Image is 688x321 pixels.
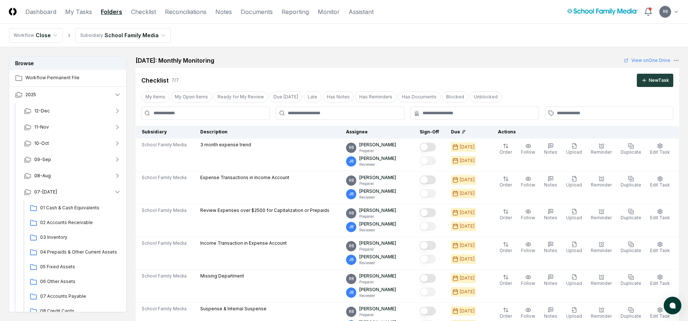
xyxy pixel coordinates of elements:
span: Order [500,280,512,286]
a: 07 Accounts Payable [27,290,121,303]
span: Notes [544,280,557,286]
span: Order [500,182,512,188]
p: [PERSON_NAME] [359,174,396,181]
button: Follow [519,240,537,255]
button: Follow [519,306,537,321]
a: View onOne Drive [624,57,670,64]
div: [DATE] [460,144,474,150]
span: Upload [566,182,582,188]
span: 08-Aug [34,172,51,179]
span: RB [349,178,354,183]
span: 08 Credit Cards [40,308,118,314]
span: 05 Fixed Assets [40,264,118,270]
button: Edit Task [649,174,671,190]
span: Follow [521,149,535,155]
button: atlas-launcher [664,297,681,314]
button: Notes [543,142,559,157]
button: 07-[DATE] [18,184,127,200]
span: Follow [521,280,535,286]
p: Reviewer [359,162,396,167]
button: Mark complete [420,222,436,231]
button: Reminder [589,142,613,157]
button: Order [498,174,514,190]
p: [PERSON_NAME] [359,306,396,312]
a: 08 Credit Cards [27,305,121,318]
button: Upload [565,142,583,157]
p: Expense Transactions in Income Account [200,174,289,181]
button: Reminder [589,306,613,321]
span: JB [349,290,353,295]
p: Review Expenses over $2500 for Capitalization or Prepaids [200,207,329,214]
button: NewTask [637,74,673,87]
span: 07-[DATE] [34,189,57,195]
th: Subsidiary [136,126,195,139]
button: My Open Items [171,91,212,102]
div: [DATE] [460,223,474,230]
span: Upload [566,149,582,155]
span: RB [349,210,354,216]
button: Notes [543,207,559,223]
button: Edit Task [649,240,671,255]
span: School Family Media [142,240,187,247]
button: Due Today [269,91,302,102]
span: Reminder [591,182,612,188]
p: [PERSON_NAME] [359,142,396,148]
a: Dashboard [25,7,56,16]
h2: [DATE]: Monthly Monitoring [135,56,214,65]
span: Duplicate [621,313,641,319]
a: Folders [101,7,122,16]
button: RB [659,5,672,18]
p: Reviewer [359,260,396,266]
h3: Browse [9,56,126,70]
p: [PERSON_NAME] [359,286,396,293]
p: Missing Department [200,273,244,279]
div: [DATE] [460,275,474,282]
a: Reconciliations [165,7,207,16]
button: Follow [519,142,537,157]
button: Duplicate [619,207,643,223]
button: Upload [565,174,583,190]
button: Edit Task [649,273,671,288]
div: [DATE] [460,209,474,216]
span: Duplicate [621,248,641,253]
button: Upload [565,240,583,255]
span: Notes [544,313,557,319]
span: 07 Accounts Payable [40,293,118,300]
span: Duplicate [621,182,641,188]
p: Preparer [359,214,396,219]
span: Order [500,149,512,155]
span: RB [349,309,354,314]
p: Income Transaction in Expense Account [200,240,287,247]
button: Edit Task [649,142,671,157]
span: Edit Task [650,280,670,286]
span: 09-Sep [34,156,51,163]
span: 04 Prepaids & Other Current Assets [40,249,118,255]
span: 10-Oct [34,140,49,147]
button: Notes [543,273,559,288]
th: Description [194,126,340,139]
span: 03 Inventory [40,234,118,241]
a: Reporting [282,7,309,16]
a: 05 Fixed Assets [27,261,121,274]
span: Reminder [591,280,612,286]
p: Reviewer [359,293,396,299]
button: Mark complete [420,241,436,250]
button: Order [498,207,514,223]
span: Edit Task [650,149,670,155]
button: Reminder [589,240,613,255]
span: Upload [566,248,582,253]
a: Notes [215,7,232,16]
button: Mark complete [420,175,436,184]
button: Has Documents [398,91,441,102]
p: [PERSON_NAME] [359,207,396,214]
a: 04 Prepaids & Other Current Assets [27,246,121,259]
p: [PERSON_NAME] [359,188,396,195]
nav: breadcrumb [9,28,171,43]
button: Upload [565,273,583,288]
img: School Family Media logo [567,8,638,15]
span: Reminder [591,313,612,319]
a: Documents [241,7,273,16]
span: JB [349,257,353,262]
button: 08-Aug [18,168,127,184]
p: 3 month expense trend [200,142,251,148]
